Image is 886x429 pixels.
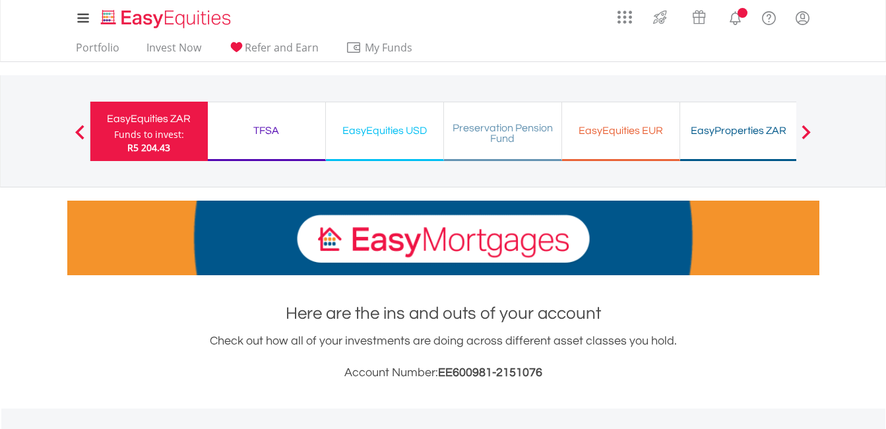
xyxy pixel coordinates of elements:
a: Refer and Earn [223,41,324,61]
div: TFSA [216,121,317,140]
a: Notifications [718,3,752,30]
button: Previous [67,131,93,145]
img: thrive-v2.svg [649,7,671,28]
div: Check out how all of your investments are doing across different asset classes you hold. [67,332,819,382]
h3: Account Number: [67,364,819,382]
a: Invest Now [141,41,206,61]
h1: Here are the ins and outs of your account [67,302,819,325]
span: Refer and Earn [245,40,319,55]
div: EasyProperties ZAR [688,121,790,140]
a: My Profile [786,3,819,32]
img: vouchers-v2.svg [688,7,710,28]
a: Vouchers [680,3,718,28]
button: Next [793,131,819,145]
div: EasyEquities EUR [570,121,672,140]
img: EasyMortage Promotion Banner [67,201,819,275]
img: grid-menu-icon.svg [617,10,632,24]
span: R5 204.43 [127,141,170,154]
div: EasyEquities ZAR [98,110,200,128]
a: Home page [96,3,236,30]
div: Preservation Pension Fund [452,123,554,144]
div: EasyEquities USD [334,121,435,140]
a: Portfolio [71,41,125,61]
span: My Funds [346,39,432,56]
a: AppsGrid [609,3,641,24]
a: FAQ's and Support [752,3,786,30]
span: EE600981-2151076 [438,366,542,379]
img: EasyEquities_Logo.png [98,8,236,30]
div: Funds to invest: [114,128,184,141]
